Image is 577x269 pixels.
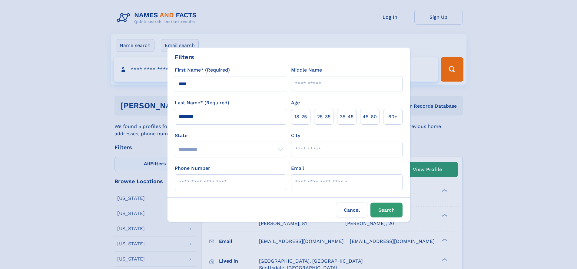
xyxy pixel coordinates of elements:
label: Age [291,99,300,106]
span: 25‑35 [317,113,330,120]
button: Search [370,203,403,217]
div: Filters [175,52,194,62]
label: Phone Number [175,165,210,172]
label: City [291,132,300,139]
label: Middle Name [291,66,322,74]
span: 18‑25 [294,113,307,120]
label: State [175,132,286,139]
span: 60+ [388,113,397,120]
label: Last Name* (Required) [175,99,229,106]
label: Email [291,165,304,172]
span: 45‑60 [363,113,377,120]
span: 35‑45 [340,113,353,120]
label: Cancel [336,203,368,217]
label: First Name* (Required) [175,66,230,74]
